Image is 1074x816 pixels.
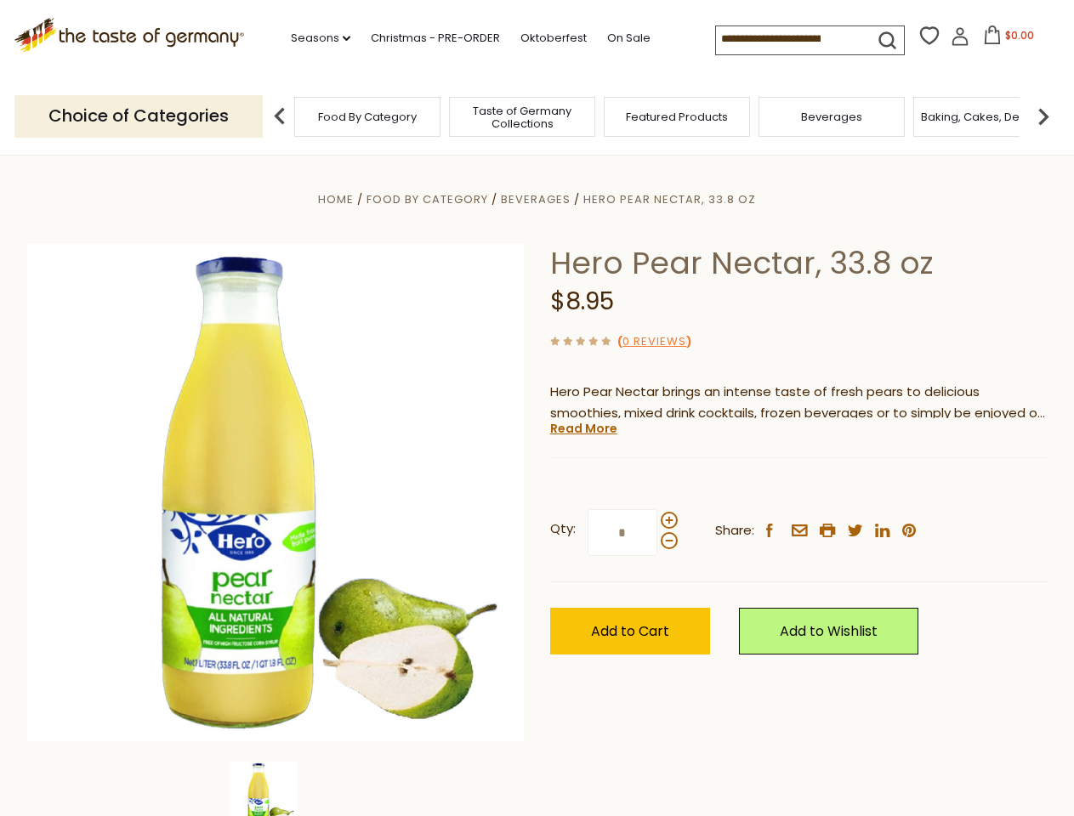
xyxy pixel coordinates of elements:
[501,191,571,207] a: Beverages
[626,110,728,123] a: Featured Products
[520,29,587,48] a: Oktoberfest
[550,420,617,437] a: Read More
[291,29,350,48] a: Seasons
[583,191,756,207] a: Hero Pear Nectar, 33.8 oz
[622,333,686,351] a: 0 Reviews
[1005,28,1034,42] span: $0.00
[1026,99,1060,133] img: next arrow
[367,191,488,207] a: Food By Category
[588,509,657,556] input: Qty:
[617,333,691,349] span: ( )
[550,382,1048,424] p: Hero Pear Nectar brings an intense taste of fresh pears to delicious smoothies, mixed drink cockt...
[27,244,525,741] img: Hero Pear Nectar, 33.8 oz
[550,244,1048,282] h1: Hero Pear Nectar, 33.8 oz
[591,621,669,641] span: Add to Cart
[739,608,918,654] a: Add to Wishlist
[550,518,576,540] strong: Qty:
[318,110,417,123] a: Food By Category
[607,29,651,48] a: On Sale
[14,95,263,137] p: Choice of Categories
[921,110,1053,123] a: Baking, Cakes, Desserts
[715,520,754,541] span: Share:
[318,191,354,207] a: Home
[263,99,297,133] img: previous arrow
[454,105,590,130] a: Taste of Germany Collections
[973,25,1045,51] button: $0.00
[801,110,862,123] a: Beverages
[371,29,500,48] a: Christmas - PRE-ORDER
[550,608,710,654] button: Add to Cart
[550,285,614,318] span: $8.95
